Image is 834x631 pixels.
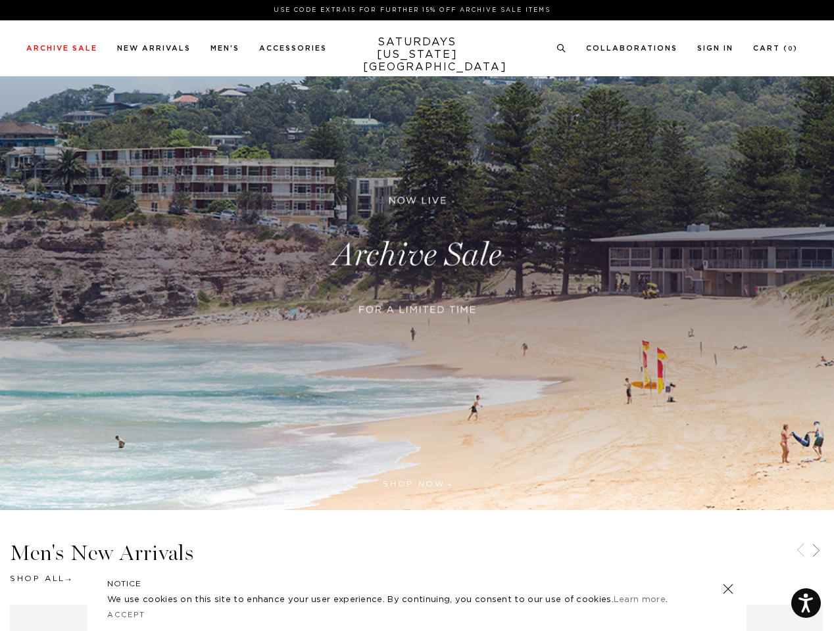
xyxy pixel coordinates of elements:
[210,45,239,52] a: Men's
[10,542,824,564] h3: Men's New Arrivals
[753,45,798,52] a: Cart (0)
[586,45,677,52] a: Collaborations
[363,36,472,74] a: SATURDAYS[US_STATE][GEOGRAPHIC_DATA]
[107,611,145,619] a: Accept
[10,574,71,582] a: Shop All
[26,45,97,52] a: Archive Sale
[697,45,733,52] a: Sign In
[107,594,680,607] p: We use cookies on this site to enhance your user experience. By continuing, you consent to our us...
[788,46,793,52] small: 0
[107,578,727,590] h5: NOTICE
[117,45,191,52] a: New Arrivals
[259,45,327,52] a: Accessories
[32,5,793,15] p: Use Code EXTRA15 for Further 15% Off Archive Sale Items
[614,596,666,604] a: Learn more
